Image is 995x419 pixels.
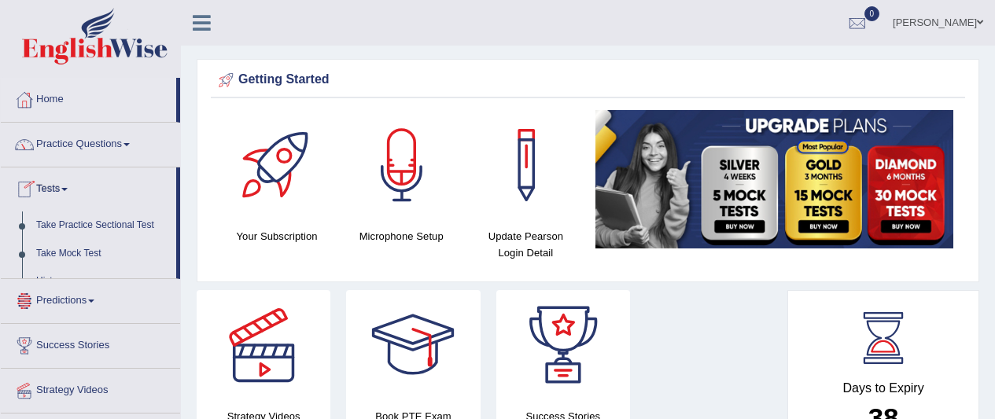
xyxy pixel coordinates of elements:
[864,6,880,21] span: 0
[1,369,180,408] a: Strategy Videos
[805,381,961,395] h4: Days to Expiry
[347,228,455,244] h4: Microphone Setup
[29,211,176,240] a: Take Practice Sectional Test
[1,167,176,207] a: Tests
[29,267,176,296] a: History
[1,123,180,162] a: Practice Questions
[223,228,331,244] h4: Your Subscription
[1,324,180,363] a: Success Stories
[595,110,953,248] img: small5.jpg
[29,240,176,268] a: Take Mock Test
[1,78,176,117] a: Home
[1,279,180,318] a: Predictions
[471,228,580,261] h4: Update Pearson Login Detail
[215,68,961,92] div: Getting Started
